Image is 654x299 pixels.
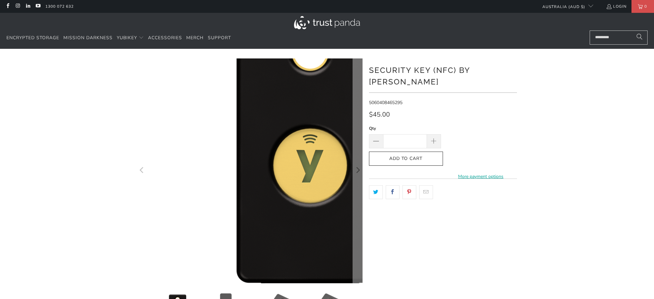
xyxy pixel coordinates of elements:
a: Email this to a friend [419,185,433,199]
span: 5060408465295 [369,100,402,106]
summary: YubiKey [117,31,144,46]
a: Trust Panda Australia on YouTube [35,4,41,9]
a: Mission Darkness [63,31,113,46]
a: Login [606,3,627,10]
button: Next [353,58,363,283]
span: Mission Darkness [63,35,113,41]
span: Add to Cart [376,156,436,162]
a: Merch [186,31,204,46]
a: More payment options [445,173,517,180]
a: Share this on Twitter [369,185,383,199]
a: Security Key (NFC) by Yubico - Trust Panda [137,58,363,283]
h1: Security Key (NFC) by [PERSON_NAME] [369,63,517,88]
a: Trust Panda Australia on Instagram [15,4,20,9]
a: Trust Panda Australia on LinkedIn [25,4,31,9]
label: Qty [369,125,441,132]
span: Encrypted Storage [6,35,59,41]
a: Encrypted Storage [6,31,59,46]
span: $45.00 [369,110,390,119]
a: 1300 072 632 [45,3,74,10]
a: Trust Panda Australia on Facebook [5,4,10,9]
a: Support [208,31,231,46]
img: Trust Panda Australia [294,16,360,29]
button: Add to Cart [369,152,443,166]
input: Search... [590,31,648,45]
span: Merch [186,35,204,41]
span: Support [208,35,231,41]
button: Previous [137,58,147,283]
button: Search [631,31,648,45]
a: Share this on Facebook [386,185,400,199]
span: Accessories [148,35,182,41]
a: Share this on Pinterest [402,185,416,199]
span: YubiKey [117,35,137,41]
nav: Translation missing: en.navigation.header.main_nav [6,31,231,46]
a: Accessories [148,31,182,46]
